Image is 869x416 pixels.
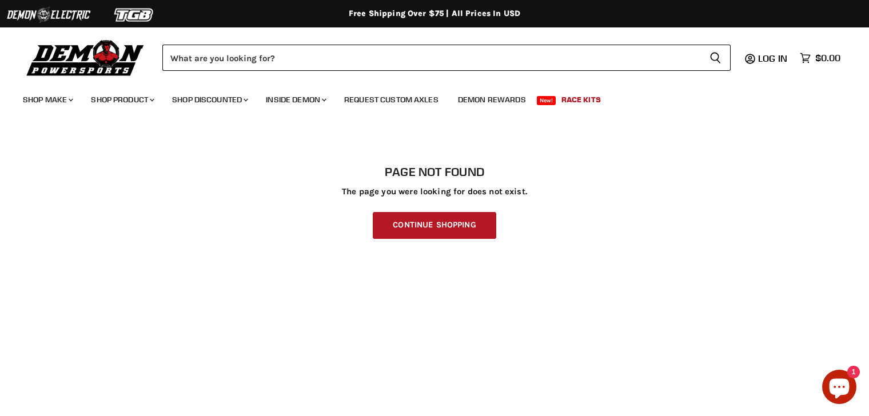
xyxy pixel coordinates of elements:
button: Search [700,45,731,71]
img: TGB Logo 2 [91,4,177,26]
a: $0.00 [794,50,846,66]
a: Inside Demon [257,88,333,111]
img: Demon Electric Logo 2 [6,4,91,26]
span: New! [537,96,556,105]
img: Demon Powersports [23,37,148,78]
p: The page you were looking for does not exist. [23,187,846,197]
a: Shop Product [82,88,161,111]
h1: Page not found [23,165,846,179]
a: Race Kits [553,88,609,111]
a: Demon Rewards [449,88,535,111]
inbox-online-store-chat: Shopify online store chat [819,370,860,407]
input: Search [162,45,700,71]
a: Shop Discounted [164,88,255,111]
a: Log in [753,53,794,63]
form: Product [162,45,731,71]
span: Log in [758,53,787,64]
a: Continue Shopping [373,212,496,239]
span: $0.00 [815,53,840,63]
a: Shop Make [14,88,80,111]
a: Request Custom Axles [336,88,447,111]
ul: Main menu [14,83,838,111]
